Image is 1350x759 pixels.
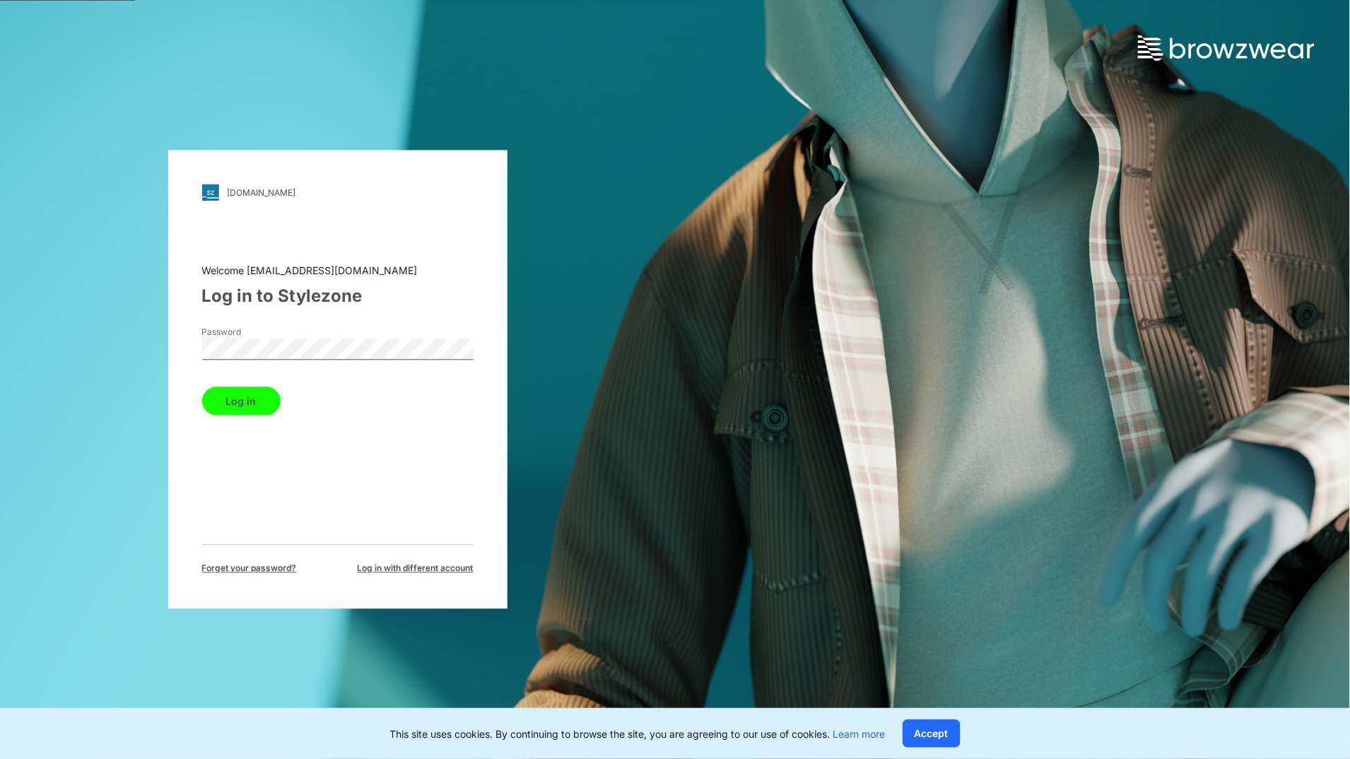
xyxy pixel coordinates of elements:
img: svg+xml;base64,PHN2ZyB3aWR0aD0iMjgiIGhlaWdodD0iMjgiIHZpZXdCb3g9IjAgMCAyOCAyOCIgZmlsbD0ibm9uZSIgeG... [202,184,219,201]
a: [DOMAIN_NAME] [202,184,474,201]
label: Password [202,326,301,339]
button: Log in [202,387,281,416]
div: Welcome [EMAIL_ADDRESS][DOMAIN_NAME] [202,264,474,278]
button: Accept [903,719,961,748]
img: browzwear-logo.73288ffb.svg [1138,35,1315,61]
span: Forget your password? [202,563,297,575]
div: [DOMAIN_NAME] [228,187,296,198]
a: Learn more [833,728,886,740]
div: Log in to Stylezone [202,284,474,310]
p: This site uses cookies. By continuing to browse the site, you are agreeing to our use of cookies. [390,726,886,741]
span: Log in with different account [358,563,474,575]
